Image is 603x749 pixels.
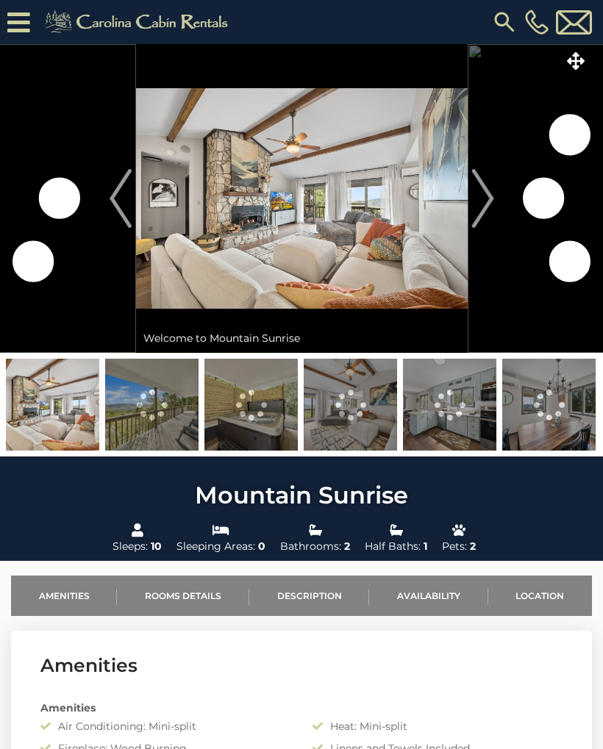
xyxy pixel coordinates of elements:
[29,719,301,734] div: Air Conditioning: Mini-split
[38,7,240,37] img: Khaki-logo.png
[249,576,369,616] a: Description
[488,576,592,616] a: Location
[29,700,574,715] div: Amenities
[106,44,136,353] button: Previous
[471,169,493,228] img: arrow
[502,359,596,451] img: 169529913
[468,44,498,353] button: Next
[521,10,552,35] a: [PHONE_NUMBER]
[491,9,518,35] img: search-regular.svg
[110,169,132,228] img: arrow
[105,359,199,451] img: 169529936
[117,576,249,616] a: Rooms Details
[136,323,468,353] div: Welcome to Mountain Sunrise
[304,359,397,451] img: 169529923
[11,576,117,616] a: Amenities
[369,576,488,616] a: Availability
[403,359,496,451] img: 169529909
[6,359,99,451] img: 169529931
[301,719,574,734] div: Heat: Mini-split
[204,359,298,451] img: 169529940
[40,653,563,678] h3: Amenities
